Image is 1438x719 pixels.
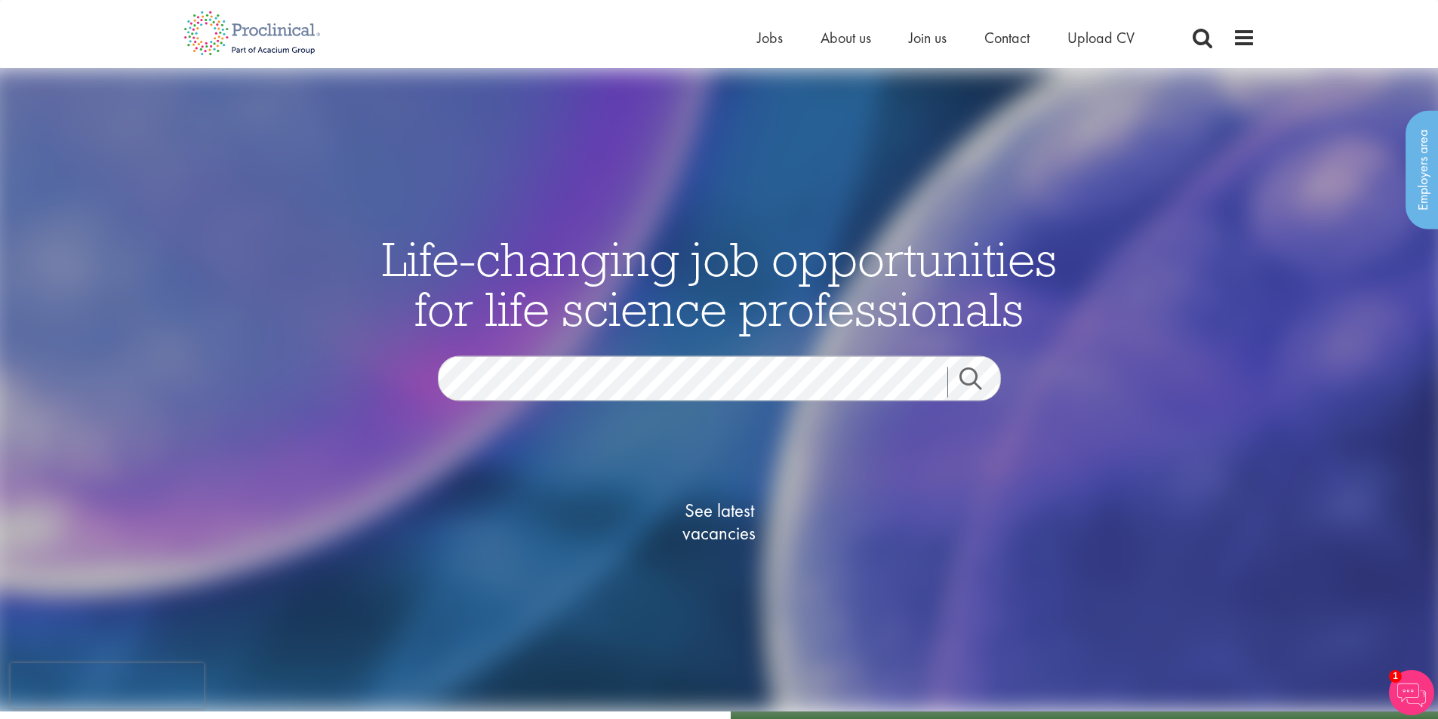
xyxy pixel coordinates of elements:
[757,28,783,48] a: Jobs
[984,28,1030,48] a: Contact
[644,499,795,545] span: See latest vacancies
[909,28,947,48] a: Join us
[1067,28,1135,48] a: Upload CV
[947,367,1012,398] a: Job search submit button
[382,229,1057,339] span: Life-changing job opportunities for life science professionals
[644,439,795,605] a: See latestvacancies
[821,28,871,48] a: About us
[11,663,204,708] iframe: reCAPTCHA
[1389,670,1434,715] img: Chatbot
[1389,670,1402,683] span: 1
